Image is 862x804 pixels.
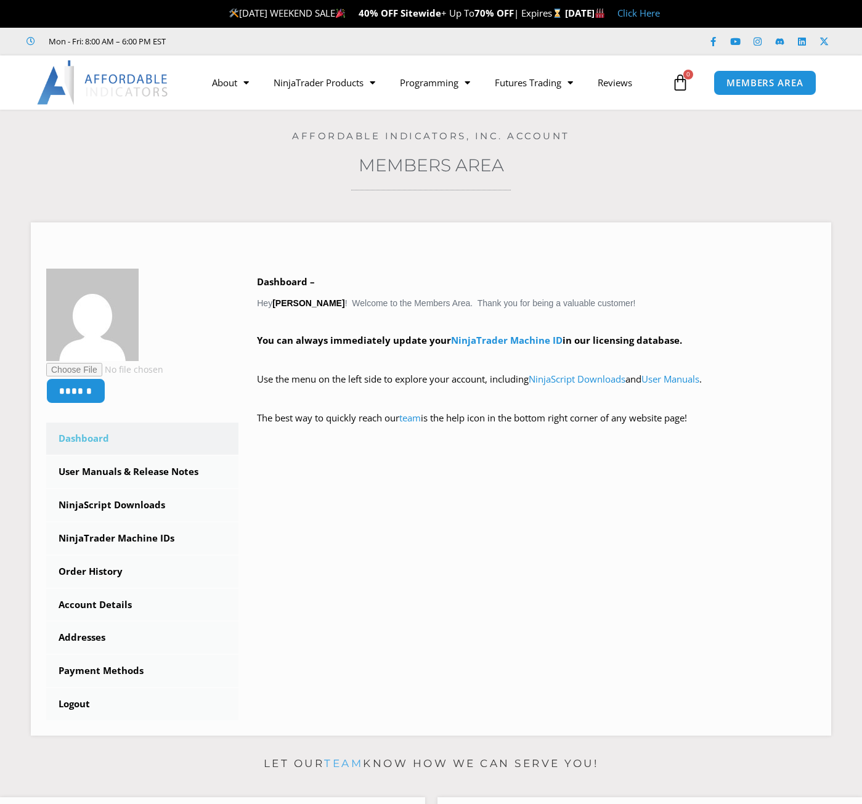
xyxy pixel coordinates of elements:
a: Logout [46,688,238,720]
span: MEMBERS AREA [726,78,803,87]
strong: You can always immediately update your in our licensing database. [257,334,682,346]
a: Futures Trading [482,68,585,97]
b: Dashboard – [257,275,315,288]
a: team [399,412,421,424]
a: NinjaScript Downloads [46,489,238,521]
nav: Menu [200,68,669,97]
a: MEMBERS AREA [714,70,816,95]
img: 🏭 [595,9,604,18]
img: LogoAI | Affordable Indicators – NinjaTrader [37,60,169,105]
a: NinjaScript Downloads [529,373,625,385]
strong: [DATE] [565,7,605,19]
span: Mon - Fri: 8:00 AM – 6:00 PM EST [46,34,166,49]
img: 4140e25e1cda7b72c934e597396f882113a120637512f11642c73b68ef98f09c [46,269,139,361]
strong: 40% OFF Sitewide [359,7,441,19]
a: Payment Methods [46,655,238,687]
a: NinjaTrader Machine ID [451,334,563,346]
span: [DATE] WEEKEND SALE + Up To | Expires [229,7,564,19]
a: NinjaTrader Products [261,68,388,97]
div: Hey ! Welcome to the Members Area. Thank you for being a valuable customer! [257,274,816,444]
a: Affordable Indicators, Inc. Account [292,130,570,142]
img: ⌛ [553,9,562,18]
a: Programming [388,68,482,97]
a: Click Here [617,7,660,19]
strong: 70% OFF [474,7,514,19]
p: Use the menu on the left side to explore your account, including and . [257,371,816,405]
img: 🛠️ [229,9,238,18]
a: Addresses [46,622,238,654]
a: Account Details [46,589,238,621]
a: About [200,68,261,97]
a: team [324,757,363,769]
a: User Manuals [641,373,699,385]
nav: Account pages [46,423,238,720]
a: NinjaTrader Machine IDs [46,522,238,554]
iframe: Customer reviews powered by Trustpilot [183,35,368,47]
img: 🎉 [336,9,345,18]
a: Reviews [585,68,644,97]
p: The best way to quickly reach our is the help icon in the bottom right corner of any website page! [257,410,816,444]
a: 0 [653,65,707,100]
a: Order History [46,556,238,588]
span: 0 [683,70,693,79]
a: Dashboard [46,423,238,455]
a: User Manuals & Release Notes [46,456,238,488]
strong: [PERSON_NAME] [272,298,344,308]
a: Members Area [359,155,504,176]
